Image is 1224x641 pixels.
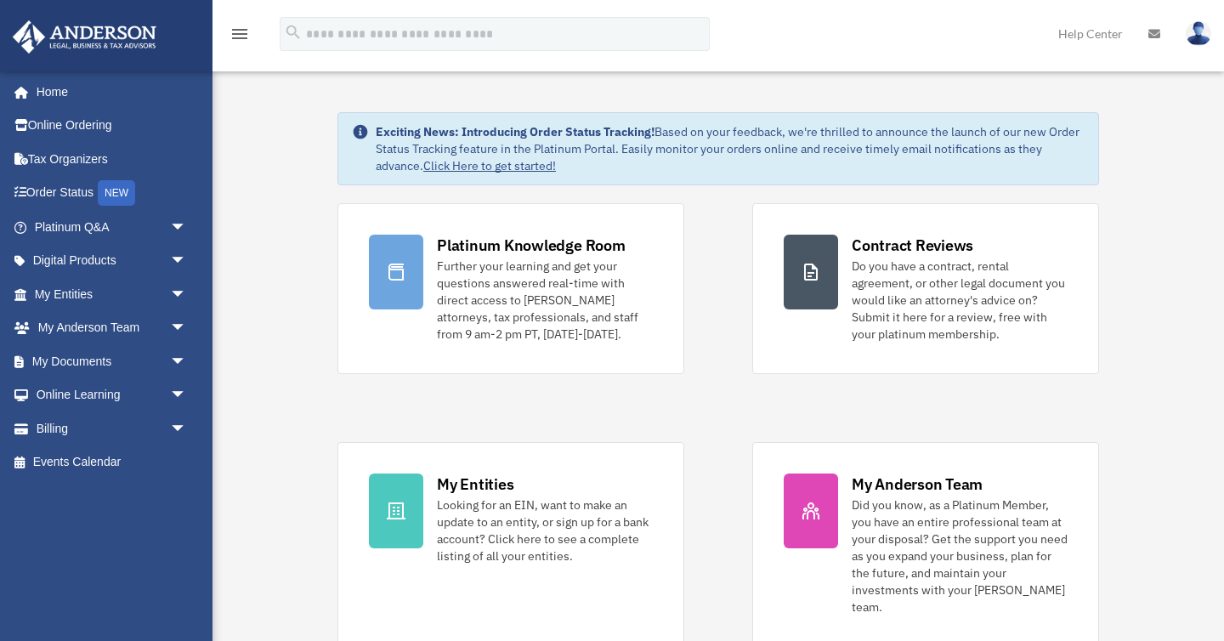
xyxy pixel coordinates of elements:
a: Digital Productsarrow_drop_down [12,244,212,278]
a: Platinum Q&Aarrow_drop_down [12,210,212,244]
a: Order StatusNEW [12,176,212,211]
a: Billingarrow_drop_down [12,411,212,445]
a: Online Ordering [12,109,212,143]
a: My Entitiesarrow_drop_down [12,277,212,311]
a: Events Calendar [12,445,212,479]
img: Anderson Advisors Platinum Portal [8,20,161,54]
a: Home [12,75,204,109]
span: arrow_drop_down [170,277,204,312]
span: arrow_drop_down [170,210,204,245]
a: Online Learningarrow_drop_down [12,378,212,412]
span: arrow_drop_down [170,344,204,379]
a: Tax Organizers [12,142,212,176]
i: menu [229,24,250,44]
i: search [284,23,303,42]
a: My Anderson Teamarrow_drop_down [12,311,212,345]
a: My Documentsarrow_drop_down [12,344,212,378]
span: arrow_drop_down [170,378,204,413]
span: arrow_drop_down [170,311,204,346]
a: menu [229,30,250,44]
span: arrow_drop_down [170,411,204,446]
span: arrow_drop_down [170,244,204,279]
img: User Pic [1186,21,1211,46]
div: NEW [98,180,135,206]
